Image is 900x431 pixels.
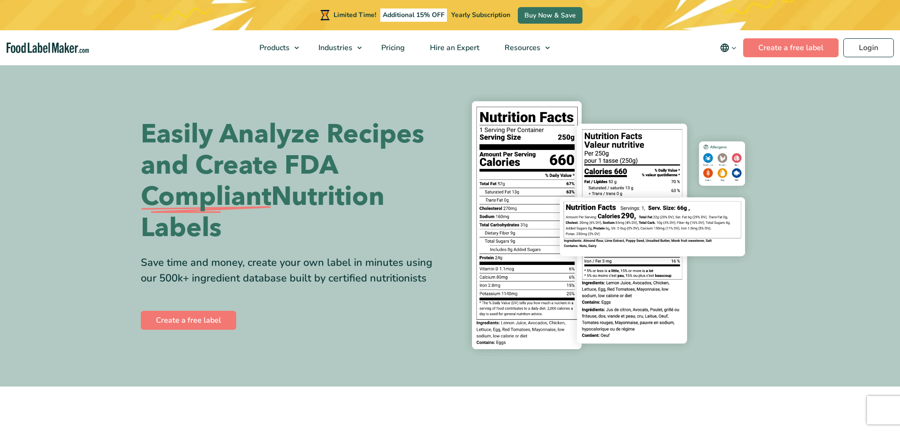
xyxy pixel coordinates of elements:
a: Pricing [369,30,415,65]
span: Yearly Subscription [451,10,510,19]
span: Additional 15% OFF [380,9,447,22]
span: Industries [316,43,353,53]
span: Hire an Expert [427,43,480,53]
a: Resources [492,30,555,65]
span: Pricing [378,43,406,53]
a: Products [247,30,304,65]
div: Save time and money, create your own label in minutes using our 500k+ ingredient database built b... [141,255,443,286]
a: Industries [306,30,367,65]
a: Create a free label [141,311,236,330]
span: Compliant [141,181,271,212]
h1: Easily Analyze Recipes and Create FDA Nutrition Labels [141,119,443,244]
a: Create a free label [743,38,839,57]
span: Resources [502,43,541,53]
span: Limited Time! [334,10,376,19]
a: Buy Now & Save [518,7,583,24]
span: Products [257,43,291,53]
a: Hire an Expert [418,30,490,65]
a: Login [843,38,894,57]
